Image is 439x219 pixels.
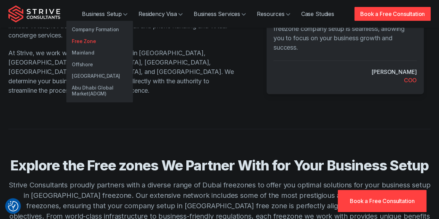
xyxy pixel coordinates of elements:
[133,7,188,21] a: Residency Visa
[354,7,431,21] a: Book a Free Consultation
[371,68,417,76] cite: [PERSON_NAME]
[404,76,417,84] div: COO
[76,7,133,21] a: Business Setup
[8,5,60,23] img: Strive Consultants
[66,35,133,47] a: Free Zone
[8,48,235,95] p: At Strive, we work with all major free zones in [GEOGRAPHIC_DATA], [GEOGRAPHIC_DATA], [GEOGRAPHIC...
[251,7,296,21] a: Resources
[188,7,251,21] a: Business Services
[66,59,133,70] a: Offshore
[8,157,431,174] h3: Explore the Free zones We Partner With for Your Business Setup
[66,70,133,82] a: [GEOGRAPHIC_DATA]
[296,7,340,21] a: Case Studies
[66,47,133,59] a: Mainland
[8,201,18,211] img: Revisit consent button
[66,24,133,35] a: Company Formation
[8,201,18,211] button: Consent Preferences
[66,82,133,100] a: Abu Dhabi Global Market(ADGM)
[338,190,427,212] a: Book a Free Consultation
